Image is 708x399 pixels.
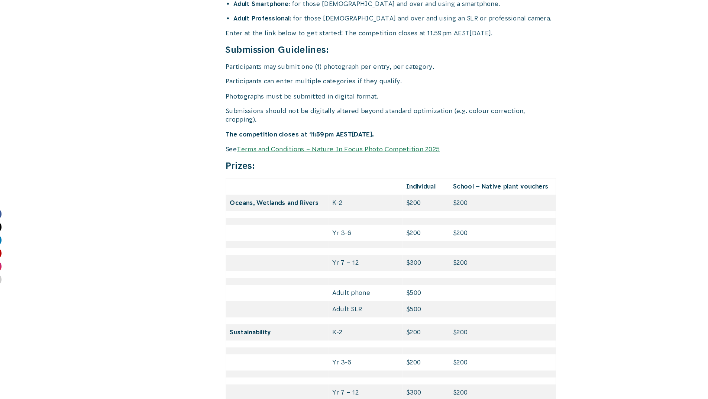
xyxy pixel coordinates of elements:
strong: Oceans, Wetlands and Rivers [232,192,318,199]
td: $500 [398,275,444,290]
td: K-2 [327,313,398,328]
td: K-2 [327,188,398,203]
td: $200 [444,217,547,232]
td: $500 [398,290,444,306]
p: Photographs must be submitted in digital format. [228,89,547,97]
a: Terms and Conditions – Nature In Focus Photo Competition 2025 [239,140,435,147]
p: Participants may submit one (1) photograph per entry, per category. [228,60,547,68]
td: $200 [398,188,444,203]
strong: Prizes: [228,155,256,165]
td: $200 [444,313,547,328]
td: $200 [444,371,547,386]
td: $300 [398,371,444,386]
td: Yr 3-6 [327,342,398,357]
strong: Sustainability [232,317,272,324]
td: Adult SLR [327,290,398,306]
td: $200 [444,188,547,203]
td: Yr 3-6 [327,217,398,232]
p: Enter at the link below to get started! The competition closes at 11.59pm AEST[DATE]. [228,28,547,36]
strong: The competition closes at 11:59pm AEST[DATE]. [228,126,371,133]
td: $300 [398,246,444,261]
td: Yr 7 – 12 [327,371,398,386]
strong: School – Native plant vouchers [447,176,539,183]
td: Yr 7 – 12 [327,246,398,261]
td: $200 [398,313,444,328]
p: Participants can enter multiple categories if they qualify. [228,74,547,82]
p: Submissions should not be digitally altered beyond standard optimization (e.g. colour correction,... [228,103,547,119]
strong: Individual [402,176,430,183]
td: $200 [444,342,547,357]
strong: Submission Guidelines: [228,43,328,53]
td: $200 [444,246,547,261]
strong: Adult Professional [236,14,290,21]
li: : for those [DEMOGRAPHIC_DATA] and over and using an SLR or professional camera. [236,13,547,22]
p: See [228,139,547,148]
td: Adult phone [327,275,398,290]
td: $200 [398,217,444,232]
td: $200 [398,342,444,357]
